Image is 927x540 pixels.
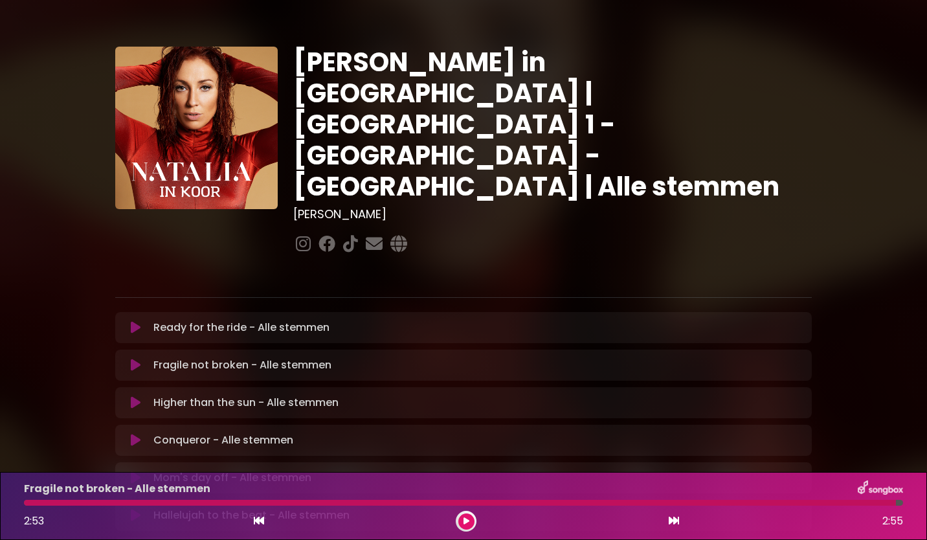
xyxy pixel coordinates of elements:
p: Conqueror - Alle stemmen [153,433,293,448]
h3: [PERSON_NAME] [293,207,812,221]
p: Fragile not broken - Alle stemmen [153,357,331,373]
img: YTVS25JmS9CLUqXqkEhs [115,47,278,209]
p: Higher than the sun - Alle stemmen [153,395,339,411]
img: songbox-logo-white.png [858,480,903,497]
p: Mom's day off - Alle stemmen [153,470,311,486]
h1: [PERSON_NAME] in [GEOGRAPHIC_DATA] | [GEOGRAPHIC_DATA] 1 - [GEOGRAPHIC_DATA] - [GEOGRAPHIC_DATA] ... [293,47,812,202]
p: Fragile not broken - Alle stemmen [24,481,210,497]
span: 2:53 [24,513,44,528]
p: Ready for the ride - Alle stemmen [153,320,329,335]
span: 2:55 [882,513,903,529]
